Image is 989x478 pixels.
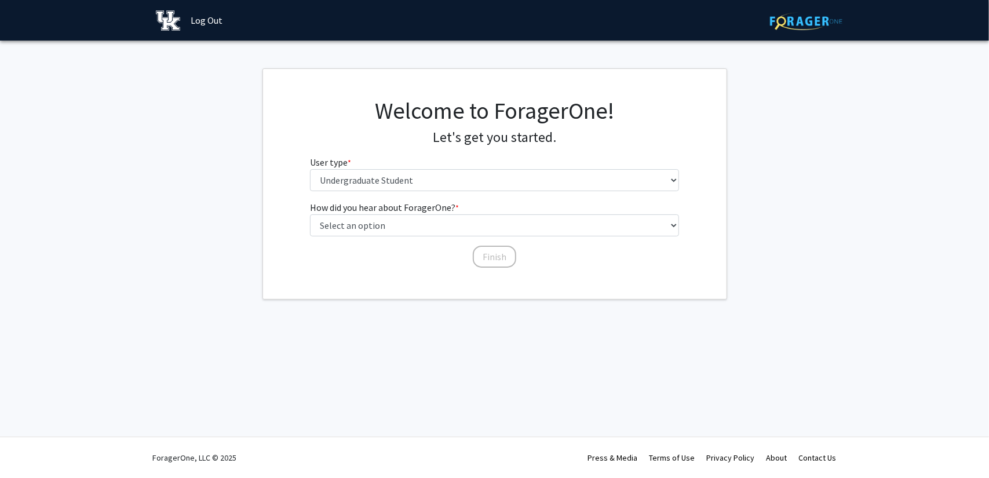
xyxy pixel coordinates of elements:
[767,453,787,463] a: About
[310,97,679,125] h1: Welcome to ForagerOne!
[310,129,679,146] h4: Let's get you started.
[588,453,638,463] a: Press & Media
[310,155,351,169] label: User type
[156,10,181,31] img: University of Kentucky Logo
[649,453,695,463] a: Terms of Use
[9,426,49,469] iframe: Chat
[153,437,237,478] div: ForagerOne, LLC © 2025
[799,453,837,463] a: Contact Us
[310,200,459,214] label: How did you hear about ForagerOne?
[770,12,842,30] img: ForagerOne Logo
[473,246,516,268] button: Finish
[707,453,755,463] a: Privacy Policy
